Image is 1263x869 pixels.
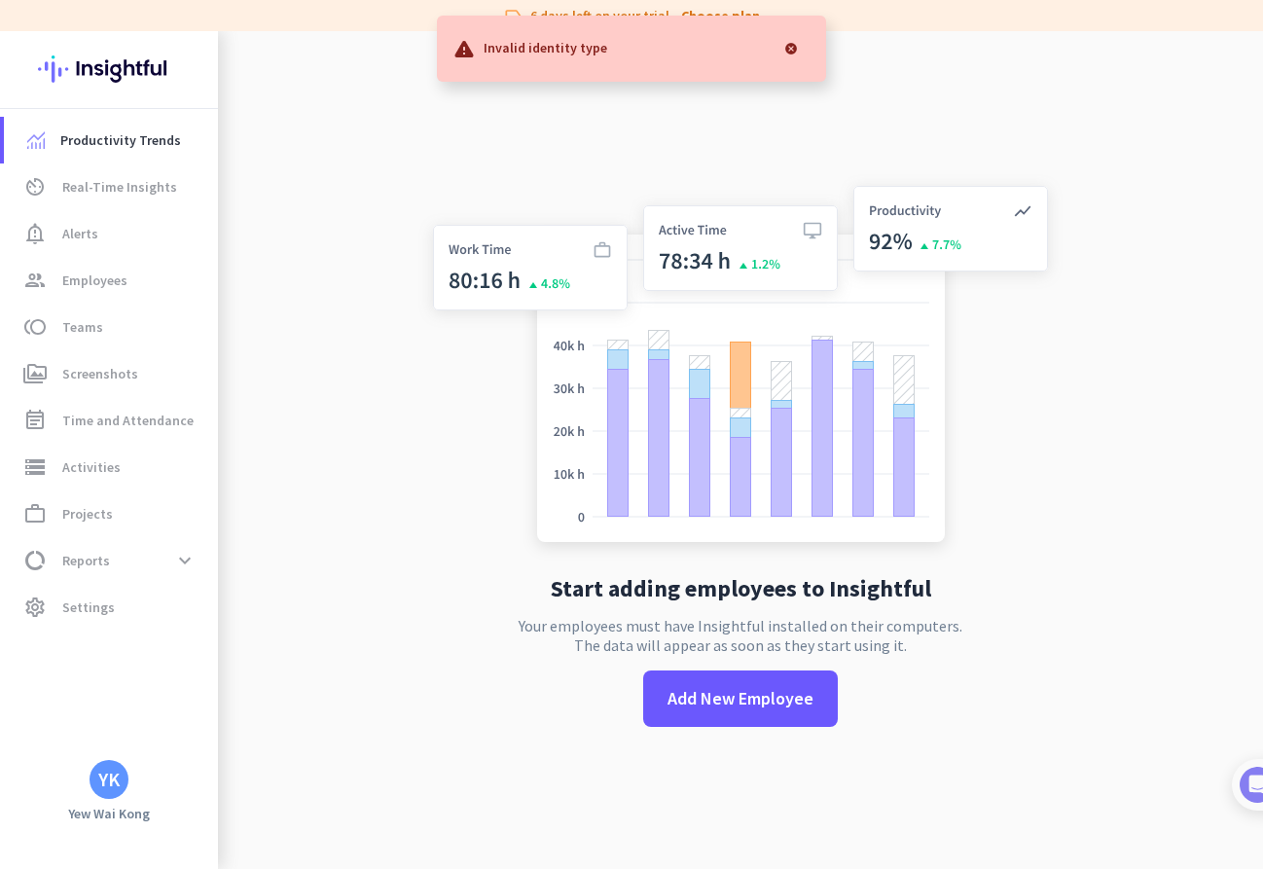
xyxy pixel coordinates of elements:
a: tollTeams [4,304,218,350]
span: Add New Employee [668,686,813,711]
i: group [23,269,47,292]
i: toll [23,315,47,339]
i: event_note [23,409,47,432]
i: storage [23,455,47,479]
i: perm_media [23,362,47,385]
button: expand_more [167,543,202,578]
i: data_usage [23,549,47,572]
span: Settings [62,596,115,619]
i: settings [23,596,47,619]
i: label [503,6,523,25]
button: Add New Employee [643,670,838,727]
a: groupEmployees [4,257,218,304]
span: Time and Attendance [62,409,194,432]
a: perm_mediaScreenshots [4,350,218,397]
span: Teams [62,315,103,339]
span: Reports [62,549,110,572]
div: YK [98,770,120,789]
span: Productivity Trends [60,128,181,152]
a: av_timerReal-Time Insights [4,163,218,210]
a: data_usageReportsexpand_more [4,537,218,584]
h2: Start adding employees to Insightful [551,577,931,600]
i: notification_important [23,222,47,245]
a: settingsSettings [4,584,218,631]
a: notification_importantAlerts [4,210,218,257]
p: Your employees must have Insightful installed on their computers. The data will appear as soon as... [519,616,962,655]
a: Choose plan [681,6,760,25]
p: Invalid identity type [484,37,607,56]
span: Screenshots [62,362,138,385]
a: storageActivities [4,444,218,490]
span: Projects [62,502,113,525]
a: menu-itemProductivity Trends [4,117,218,163]
img: menu-item [27,131,45,149]
img: no-search-results [418,174,1063,561]
span: Employees [62,269,127,292]
a: work_outlineProjects [4,490,218,537]
i: work_outline [23,502,47,525]
img: Insightful logo [38,31,180,107]
span: Real-Time Insights [62,175,177,199]
span: Alerts [62,222,98,245]
a: event_noteTime and Attendance [4,397,218,444]
span: Activities [62,455,121,479]
i: av_timer [23,175,47,199]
